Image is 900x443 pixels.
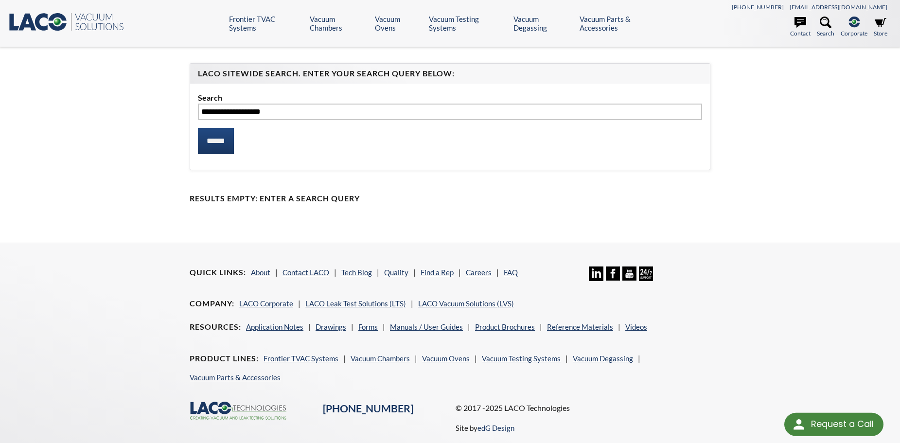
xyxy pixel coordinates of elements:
[475,322,535,331] a: Product Brochures
[456,422,514,434] p: Site by
[282,268,329,277] a: Contact LACO
[477,424,514,432] a: edG Design
[573,354,633,363] a: Vacuum Degassing
[239,299,293,308] a: LACO Corporate
[429,15,506,32] a: Vacuum Testing Systems
[305,299,406,308] a: LACO Leak Test Solutions (LTS)
[513,15,572,32] a: Vacuum Degassing
[384,268,408,277] a: Quality
[456,402,710,414] p: © 2017 -2025 LACO Technologies
[625,322,647,331] a: Videos
[251,268,270,277] a: About
[358,322,378,331] a: Forms
[732,3,784,11] a: [PHONE_NUMBER]
[190,299,234,309] h4: Company
[198,91,702,104] label: Search
[375,15,422,32] a: Vacuum Ovens
[790,3,887,11] a: [EMAIL_ADDRESS][DOMAIN_NAME]
[229,15,302,32] a: Frontier TVAC Systems
[580,15,669,32] a: Vacuum Parts & Accessories
[421,268,454,277] a: Find a Rep
[791,417,807,432] img: round button
[246,322,303,331] a: Application Notes
[190,322,241,332] h4: Resources
[784,413,883,436] div: Request a Call
[316,322,346,331] a: Drawings
[390,322,463,331] a: Manuals / User Guides
[811,413,874,435] div: Request a Call
[190,267,246,278] h4: Quick Links
[874,17,887,38] a: Store
[790,17,811,38] a: Contact
[198,69,702,79] h4: LACO Sitewide Search. Enter your Search Query Below:
[422,354,470,363] a: Vacuum Ovens
[310,15,368,32] a: Vacuum Chambers
[841,29,867,38] span: Corporate
[190,373,281,382] a: Vacuum Parts & Accessories
[190,354,259,364] h4: Product Lines
[504,268,518,277] a: FAQ
[482,354,561,363] a: Vacuum Testing Systems
[341,268,372,277] a: Tech Blog
[190,194,710,204] h4: Results Empty: Enter a Search Query
[639,274,653,283] a: 24/7 Support
[639,266,653,281] img: 24/7 Support Icon
[547,322,613,331] a: Reference Materials
[418,299,514,308] a: LACO Vacuum Solutions (LVS)
[466,268,492,277] a: Careers
[817,17,834,38] a: Search
[323,402,413,415] a: [PHONE_NUMBER]
[351,354,410,363] a: Vacuum Chambers
[264,354,338,363] a: Frontier TVAC Systems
